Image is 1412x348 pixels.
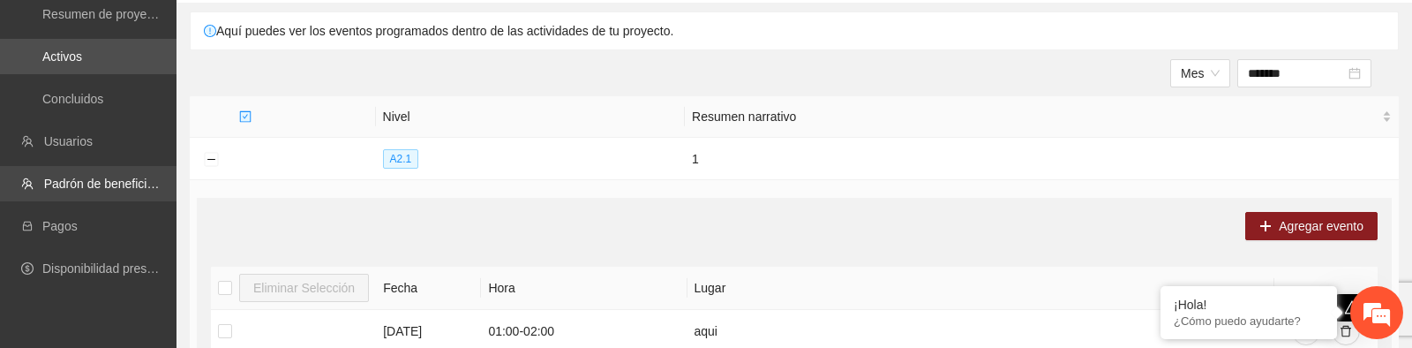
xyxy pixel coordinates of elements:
[9,233,336,295] textarea: Escriba su mensaje y pulse “Intro”
[44,134,93,148] a: Usuarios
[685,96,1399,138] th: Resumen narrativo
[481,267,687,310] th: Hora
[1340,325,1352,339] span: delete
[1174,298,1324,312] div: ¡Hola!
[42,261,193,276] a: Disponibilidad presupuestal
[1245,212,1378,240] button: plusAgregar evento
[1170,59,1230,87] div: Picker Type
[692,107,1378,126] span: Resumen narrativo
[1181,60,1220,87] span: Mes
[204,25,216,37] span: exclamation-circle
[239,274,369,302] button: Eliminar Selección
[687,267,1274,310] th: Lugar
[376,96,686,138] th: Nivel
[191,12,1398,49] div: Aquí puedes ver los eventos programados dentro de las actividades de tu proyecto.
[1174,314,1324,328] p: ¿Cómo puedo ayudarte?
[289,9,332,51] div: Minimizar ventana de chat en vivo
[42,219,78,233] a: Pagos
[102,111,244,290] span: Estamos en línea.
[239,110,252,123] span: check-square
[1259,220,1272,234] span: plus
[1332,317,1360,345] button: delete
[44,177,174,191] a: Padrón de beneficiarios
[685,138,1399,180] td: 1
[383,149,419,169] span: A2.1
[1279,216,1363,236] span: Agregar evento
[42,92,103,106] a: Concluidos
[42,49,82,64] a: Activos
[92,90,297,113] div: Chatee con nosotros ahora
[376,267,481,310] th: Fecha
[42,7,231,21] a: Resumen de proyectos aprobados
[204,153,218,167] button: Collapse row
